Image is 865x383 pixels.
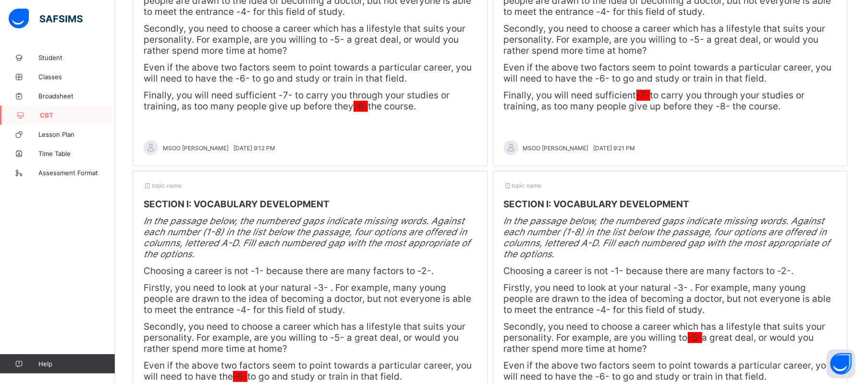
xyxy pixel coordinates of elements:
span: -5- [688,332,702,343]
span: Broadsheet [38,92,115,100]
span: Even if the above two factors seem to point towards a particular career, you will need to have th... [504,62,832,84]
span: Firstly, you need to look at your natural -3- . For example, many young people are drawn to the i... [144,282,471,315]
span: [DATE] 9:21 PM [594,144,635,152]
span: -6- [233,371,247,382]
span: Secondly, you need to choose a career which has a lifestyle that suits your personality. For exam... [504,321,826,354]
span: -8- [353,101,368,112]
button: Open asap [827,349,855,378]
span: -7- [636,90,650,101]
span: SECTION I: VOCABULARY DEVELOPMENT [144,199,329,210]
span: Secondly, you need to choose a career which has a lifestyle that suits your personality. For exam... [144,23,465,56]
span: Help [38,360,115,368]
span: In the passage below, the numbered gaps indicate missing words. Against each number (1-8) in the ... [504,215,830,260]
span: Classes [38,73,115,81]
span: topic name [144,182,182,189]
span: Even if the above two factors seem to point towards a particular career, you will need to have th... [504,360,832,382]
span: Lesson Plan [38,131,115,138]
span: Secondly, you need to choose a career which has a lifestyle that suits your personality. For exam... [144,321,465,354]
img: safsims [9,9,83,29]
span: [DATE] 9:12 PM [233,144,275,152]
span: Even if the above two factors seem to point towards a particular career, you will need to have th... [144,360,472,382]
span: Finally, you will need sufficient -7- to carry you through your studies or training, as too many ... [144,90,450,112]
span: Assessment Format [38,169,115,177]
span: MSOO [PERSON_NAME] [163,144,229,152]
span: In the passage below, the numbered gaps indicate missing words. Against each number (1-8) in the ... [144,215,470,260]
span: Student [38,54,115,61]
span: Secondly, you need to choose a career which has a lifestyle that suits your personality. For exam... [504,23,826,56]
span: Choosing a career is not -1- because there are many factors to -2-. [144,265,434,276]
span: Firstly, you need to look at your natural -3- . For example, many young people are drawn to the i... [504,282,831,315]
span: Time Table [38,150,115,157]
span: Finally, you will need sufficient to carry you through your studies or training, as too many peop... [504,90,805,112]
span: SECTION I: VOCABULARY DEVELOPMENT [504,199,690,210]
span: Choosing a career is not -1- because there are many factors to -2-. [504,265,794,276]
span: topic name [504,182,542,189]
span: CBT [40,111,115,119]
span: Even if the above two factors seem to point towards a particular career, you will need to have th... [144,62,472,84]
span: MSOO [PERSON_NAME] [523,144,589,152]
